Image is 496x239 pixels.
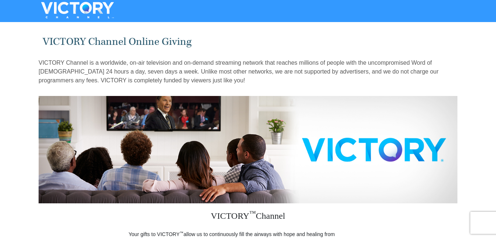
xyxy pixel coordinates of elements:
h1: VICTORY Channel Online Giving [43,36,454,48]
h3: VICTORY Channel [129,203,367,231]
sup: ™ [249,210,256,217]
img: VICTORYTHON - VICTORY Channel [32,2,123,18]
p: VICTORY Channel is a worldwide, on-air television and on-demand streaming network that reaches mi... [39,58,457,85]
sup: ™ [180,231,184,235]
